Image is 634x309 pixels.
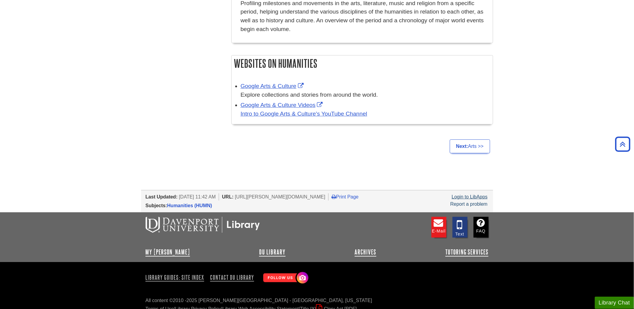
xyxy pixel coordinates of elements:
h2: Websites on Humanities [232,55,493,71]
a: My [PERSON_NAME] [146,248,190,256]
a: Text [453,217,468,238]
a: Intro to Google Arts & Culture's YouTube Channel [241,111,367,117]
img: DU Libraries [146,217,260,233]
a: Link opens in new window [241,83,305,89]
a: Library Guides: Site Index [146,272,207,282]
a: Login to LibApps [452,194,487,199]
a: DU Library [259,248,286,256]
a: FAQ [474,217,489,238]
a: Back to Top [613,140,632,148]
i: Print Page [332,194,336,199]
a: Report a problem [450,201,488,207]
a: E-mail [431,217,447,238]
span: Subjects: [146,203,167,208]
strong: Next: [456,144,468,149]
a: Next:Arts >> [450,139,490,153]
a: Print Page [332,194,359,199]
button: Library Chat [595,297,634,309]
img: Follow Us! Instagram [260,270,310,287]
span: [URL][PERSON_NAME][DOMAIN_NAME] [235,194,326,199]
span: Last Updated: [146,194,178,199]
a: Humanities (HUMN) [167,203,212,208]
a: Contact DU Library [208,272,257,282]
span: [DATE] 11:42 AM [179,194,216,199]
div: Explore collections and stories from around the world. [241,91,490,99]
a: Link opens in new window [241,102,324,108]
span: URL: [222,194,233,199]
a: Tutoring Services [445,248,488,256]
a: Archives [355,248,376,256]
